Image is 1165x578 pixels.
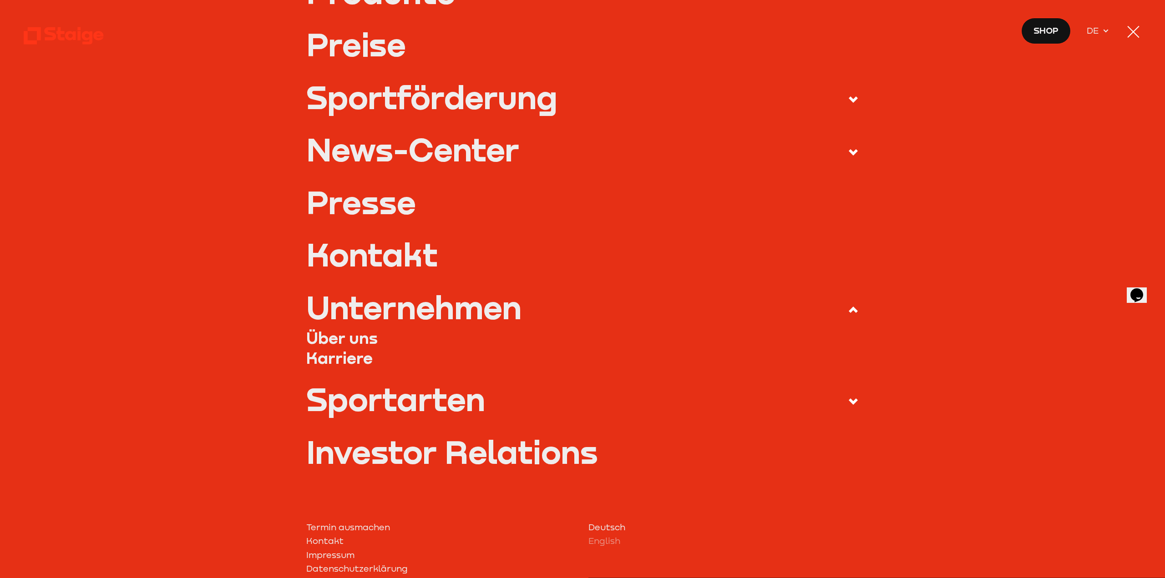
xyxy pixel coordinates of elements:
[1033,23,1059,37] span: Shop
[306,29,859,60] a: Preise
[306,383,485,415] div: Sportarten
[306,134,519,166] div: News-Center
[306,239,859,271] a: Kontakt
[306,534,577,548] a: Kontakt
[1127,276,1156,303] iframe: chat widget
[306,520,577,534] a: Termin ausmachen
[306,81,557,113] div: Sportförderung
[588,520,859,534] a: Deutsch
[1087,23,1103,37] span: DE
[588,534,859,548] a: English
[306,328,859,348] a: Über uns
[1021,18,1071,45] a: Shop
[306,548,577,562] a: Impressum
[306,292,522,323] div: Unternehmen
[306,436,859,468] a: Investor Relations
[306,562,577,575] a: Datenschutzerklärung
[306,348,859,368] a: Karriere
[306,186,859,218] a: Presse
